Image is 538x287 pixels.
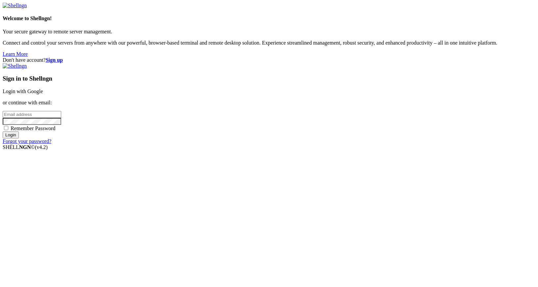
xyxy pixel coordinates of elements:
[3,63,27,69] img: Shellngn
[3,100,535,106] p: or continue with email:
[3,57,535,63] div: Don't have account?
[3,16,535,21] h4: Welcome to Shellngn!
[3,89,43,94] a: Login with Google
[3,111,61,118] input: Email address
[4,126,8,130] input: Remember Password
[19,144,31,150] b: NGN
[3,51,28,57] a: Learn More
[3,144,48,150] span: SHELL ©
[35,144,48,150] span: 4.2.0
[3,40,535,46] p: Connect and control your servers from anywhere with our powerful, browser-based terminal and remo...
[46,57,63,63] a: Sign up
[3,138,51,144] a: Forgot your password?
[11,126,56,131] span: Remember Password
[3,131,19,138] input: Login
[3,29,535,35] p: Your secure gateway to remote server management.
[3,75,535,82] h3: Sign in to Shellngn
[3,3,27,9] img: Shellngn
